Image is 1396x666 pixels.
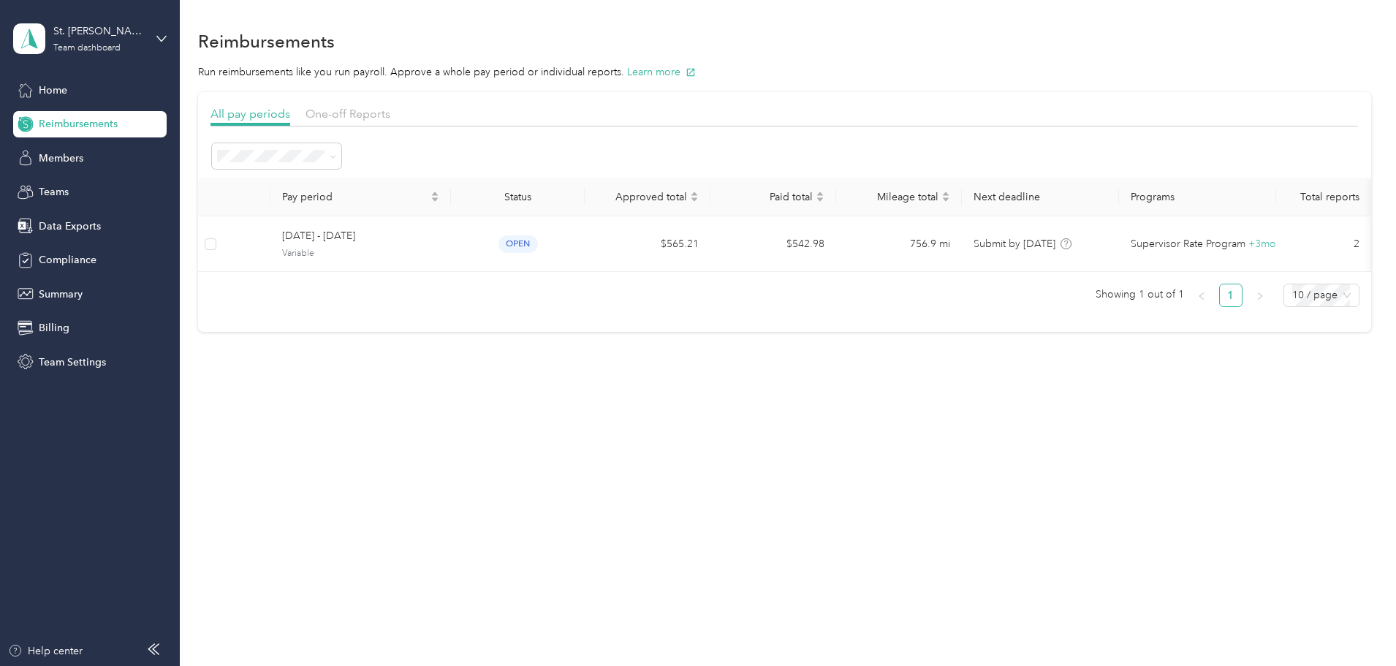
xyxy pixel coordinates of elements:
[1197,292,1206,300] span: left
[710,178,836,216] th: Paid total
[1292,284,1351,306] span: 10 / page
[974,238,1055,250] span: Submit by [DATE]
[836,178,962,216] th: Mileage total
[710,216,836,272] td: $542.98
[816,195,824,204] span: caret-down
[1248,284,1272,307] li: Next Page
[1248,284,1272,307] button: right
[198,34,335,49] h1: Reimbursements
[53,23,145,39] div: St. [PERSON_NAME]
[941,189,950,198] span: caret-up
[39,252,96,268] span: Compliance
[498,235,538,252] span: open
[690,195,699,204] span: caret-down
[596,191,687,203] span: Approved total
[1276,178,1370,216] th: Total reports
[1190,284,1213,307] button: left
[1283,284,1359,307] div: Page Size
[962,178,1119,216] th: Next deadline
[306,107,390,121] span: One-off Reports
[282,247,439,260] span: Variable
[282,191,428,203] span: Pay period
[53,44,121,53] div: Team dashboard
[1314,584,1396,666] iframe: Everlance-gr Chat Button Frame
[198,64,1371,80] p: Run reimbursements like you run payroll. Approve a whole pay period or individual reports.
[39,151,83,166] span: Members
[430,195,439,204] span: caret-down
[1119,178,1276,216] th: Programs
[39,116,118,132] span: Reimbursements
[816,189,824,198] span: caret-up
[1190,284,1213,307] li: Previous Page
[848,191,938,203] span: Mileage total
[1256,292,1264,300] span: right
[941,195,950,204] span: caret-down
[270,178,451,216] th: Pay period
[210,107,290,121] span: All pay periods
[39,320,69,336] span: Billing
[585,216,710,272] td: $565.21
[585,178,710,216] th: Approved total
[463,191,573,203] div: Status
[1276,216,1370,272] td: 2
[1219,284,1243,307] li: 1
[8,643,83,659] button: Help center
[627,64,696,80] button: Learn more
[282,228,439,244] span: [DATE] - [DATE]
[39,355,106,370] span: Team Settings
[690,189,699,198] span: caret-up
[1131,236,1245,252] span: Supervisor Rate Program
[836,216,962,272] td: 756.9 mi
[722,191,813,203] span: Paid total
[39,219,101,234] span: Data Exports
[39,184,69,200] span: Teams
[1220,284,1242,306] a: 1
[39,287,83,302] span: Summary
[39,83,67,98] span: Home
[1096,284,1184,306] span: Showing 1 out of 1
[1248,238,1286,250] span: + 3 more
[430,189,439,198] span: caret-up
